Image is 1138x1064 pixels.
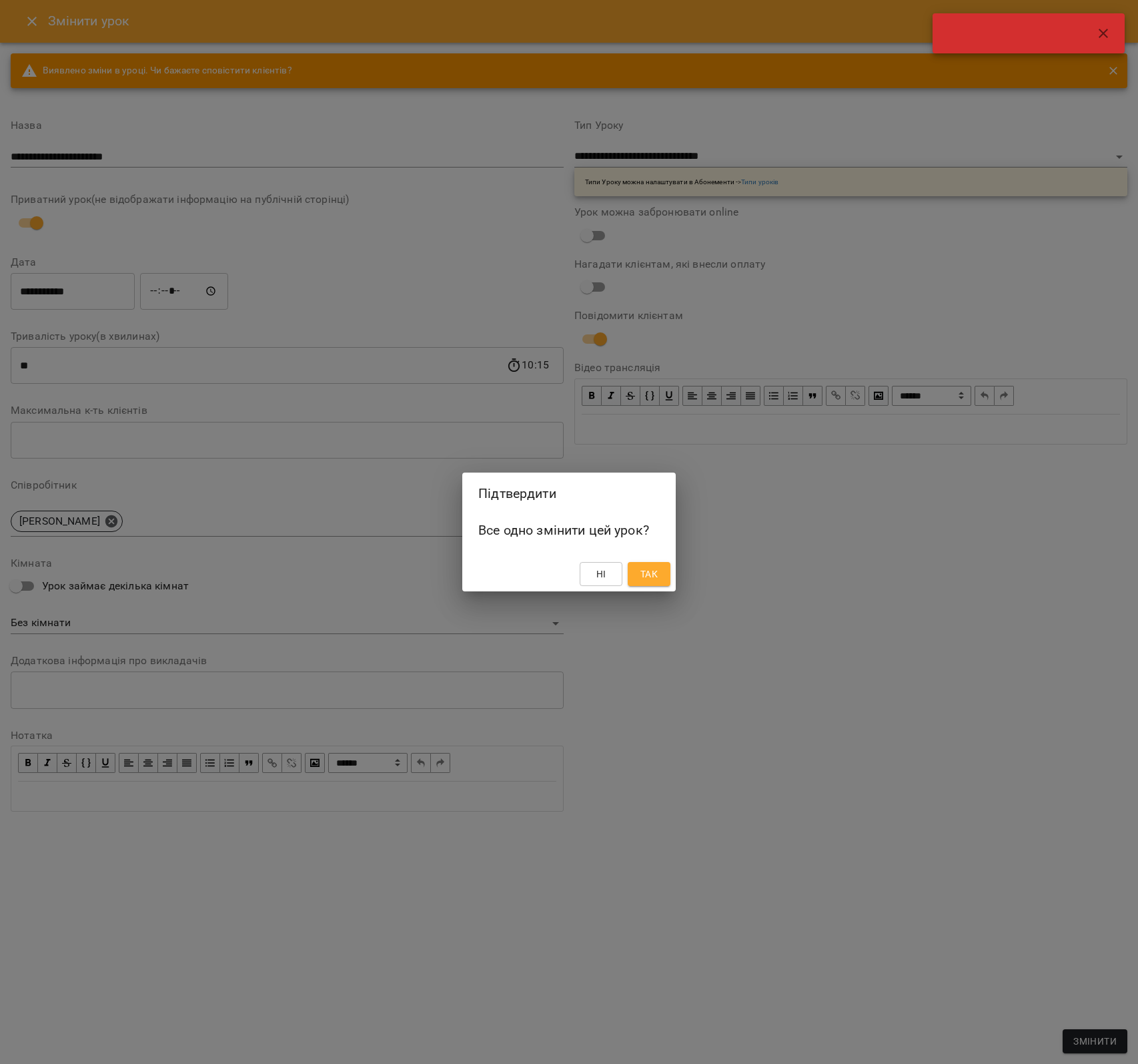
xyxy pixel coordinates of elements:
[478,483,660,504] h2: Підтвердити
[640,566,658,582] span: Так
[628,562,670,586] button: Так
[478,520,660,541] h6: Все одно змінити цей урок?
[580,562,622,586] button: Ні
[596,566,606,582] span: Ні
